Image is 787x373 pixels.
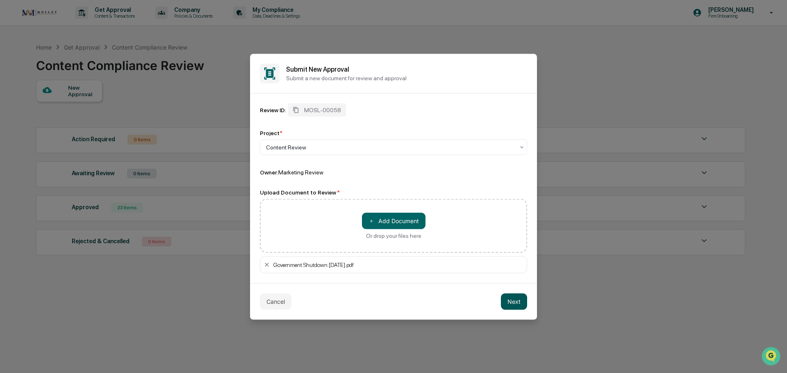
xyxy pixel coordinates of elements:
span: Data Lookup [16,119,52,127]
div: We're available if you need us! [28,71,104,77]
div: 🔎 [8,120,15,126]
span: Pylon [82,139,99,145]
span: Marketing Review [278,169,323,175]
div: Project [260,129,282,136]
img: 1746055101610-c473b297-6a78-478c-a979-82029cc54cd1 [8,63,23,77]
button: Next [501,293,527,310]
button: Cancel [260,293,291,310]
span: Attestations [68,103,102,111]
h2: Submit New Approval [286,66,527,73]
span: ＋ [368,217,374,225]
a: 🔎Data Lookup [5,115,55,130]
span: MOSL-00058 [304,106,341,113]
div: Start new chat [28,63,134,71]
div: Or drop your files here [366,232,421,239]
div: Upload Document to Review [260,189,527,195]
a: 🖐️Preclearance [5,100,56,115]
p: How can we help? [8,17,149,30]
a: Powered byPylon [58,138,99,145]
div: Review ID: [260,106,286,113]
a: 🗄️Attestations [56,100,105,115]
div: 🗄️ [59,104,66,111]
div: 🖐️ [8,104,15,111]
span: Preclearance [16,103,53,111]
button: Or drop your files here [362,212,425,229]
button: Start new chat [139,65,149,75]
span: Owner: [260,169,278,175]
p: Submit a new document for review and approval [286,75,527,81]
div: Government Shutdown [DATE].pdf [273,261,523,268]
iframe: Open customer support [761,346,783,368]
